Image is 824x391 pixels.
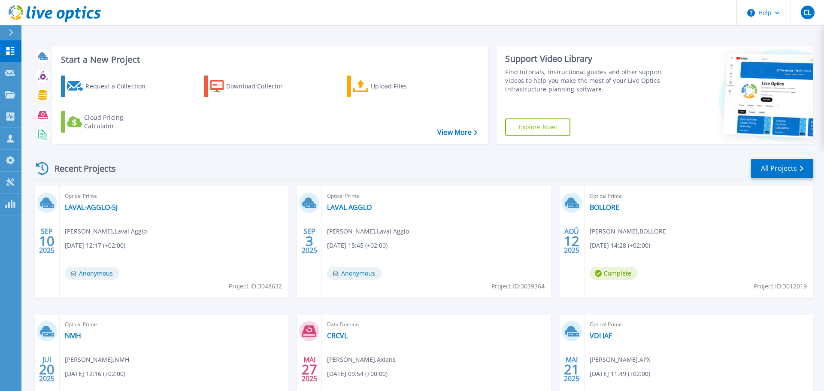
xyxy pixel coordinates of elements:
span: [PERSON_NAME] , APX [590,355,650,364]
a: Cloud Pricing Calculator [61,111,157,133]
div: SEP 2025 [39,225,55,257]
div: Download Collector [226,78,295,95]
span: [PERSON_NAME] , BOLLORE [590,227,666,236]
span: [PERSON_NAME] , NMH [65,355,129,364]
span: [DATE] 12:16 (+02:00) [65,369,125,379]
div: Support Video Library [505,53,666,64]
a: CRCVL [327,331,348,340]
span: 20 [39,366,55,373]
div: Cloud Pricing Calculator [84,113,153,130]
span: [PERSON_NAME] , Laval Agglo [327,227,409,236]
h3: Start a New Project [61,55,477,64]
span: Anonymous [65,267,119,280]
div: Upload Files [371,78,439,95]
a: Upload Files [347,76,443,97]
span: [DATE] 14:28 (+02:00) [590,241,650,250]
div: SEP 2025 [301,225,318,257]
div: JUI 2025 [39,354,55,385]
span: [DATE] 12:17 (+02:00) [65,241,125,250]
span: Optical Prime [590,191,808,201]
a: VDI IAF [590,331,612,340]
span: 3 [306,237,313,245]
div: Request a Collection [85,78,154,95]
span: 21 [564,366,579,373]
a: Explore Now! [505,118,570,136]
div: Recent Projects [33,158,127,179]
span: Anonymous [327,267,382,280]
a: View More [437,128,477,136]
a: Download Collector [204,76,300,97]
span: 12 [564,237,579,245]
span: 27 [302,366,317,373]
span: [DATE] 09:54 (+00:00) [327,369,388,379]
span: [DATE] 15:45 (+02:00) [327,241,388,250]
span: Optical Prime [590,320,808,329]
div: Find tutorials, instructional guides and other support videos to help you make the most of your L... [505,68,666,94]
div: AOÛ 2025 [563,225,580,257]
span: [PERSON_NAME] , Axians [327,355,396,364]
a: BOLLORE [590,203,619,212]
span: Project ID: 3012019 [754,282,807,291]
span: Optical Prime [327,191,545,201]
div: MAI 2025 [301,354,318,385]
span: 10 [39,237,55,245]
span: Optical Prime [65,191,283,201]
span: Optical Prime [65,320,283,329]
span: Complete [590,267,638,280]
span: CL [803,9,811,16]
span: [DATE] 11:49 (+02:00) [590,369,650,379]
a: LAVAL AGGLO [327,203,372,212]
a: LAVAL-AGGLO-5J [65,203,118,212]
a: NMH [65,331,81,340]
a: Request a Collection [61,76,157,97]
span: Project ID: 3048632 [229,282,282,291]
div: MAI 2025 [563,354,580,385]
span: Data Domain [327,320,545,329]
span: Project ID: 3039364 [491,282,545,291]
span: [PERSON_NAME] , Laval Agglo [65,227,147,236]
a: All Projects [751,159,813,178]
